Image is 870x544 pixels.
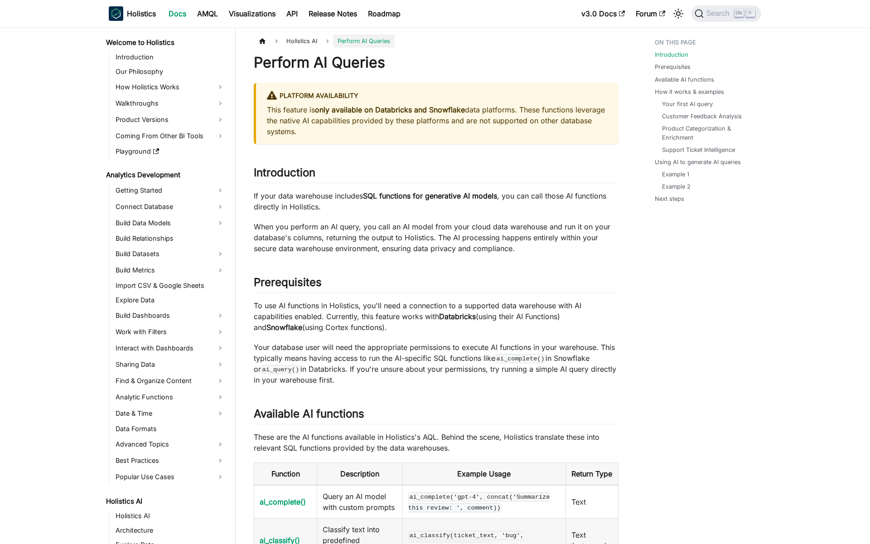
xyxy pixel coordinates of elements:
button: Search (Ctrl+K) [691,5,761,22]
a: Import CSV & Google Sheets [113,279,227,292]
a: AMQL [192,6,223,21]
a: Support Ticket Intelligence [662,146,735,154]
p: Your database user will need the appropriate permissions to execute AI functions in your warehous... [254,342,619,385]
a: Build Datasets [113,247,227,261]
nav: Breadcrumbs [254,34,619,48]
strong: Databricks [439,312,476,321]
a: Introduction [113,51,227,63]
a: Coming From Other BI Tools [113,129,227,143]
a: v3.0 Docs [576,6,630,21]
strong: Snowflake [266,323,302,332]
a: Build Dashboards [113,308,227,323]
p: To use AI functions in Holistics, you'll need a connection to a supported data warehouse with AI ... [254,300,619,333]
a: Sharing Data [113,357,227,372]
a: Welcome to Holistics [103,36,227,49]
strong: SQL functions for generative AI models [363,191,497,200]
a: Customer Feedback Analysis [662,112,742,121]
a: Example 2 [662,182,691,191]
button: Switch between dark and light mode (currently light mode) [671,6,686,21]
a: Example 1 [662,170,689,179]
a: Build Metrics [113,263,227,277]
a: Walkthroughs [113,96,227,111]
a: How it works & examples [655,87,724,96]
th: Example Usage [402,463,565,486]
th: Return Type [565,463,618,486]
a: Build Relationships [113,232,227,245]
h2: Introduction [254,166,619,183]
div: Platform Availability [267,90,608,102]
a: Prerequisites [655,63,691,71]
a: Best Practices [113,453,227,468]
a: HolisticsHolistics [109,6,156,21]
h1: Perform AI Queries [254,53,619,72]
a: Analytic Functions [113,390,227,404]
a: Your first AI query [662,100,713,108]
nav: Docs sidebar [100,27,236,544]
a: Connect Database [113,199,227,214]
a: Product Categorization & Enrichment [662,124,752,141]
a: Date & Time [113,406,227,421]
a: Home page [254,34,271,48]
a: How Holistics Works [113,80,227,94]
a: Data Formats [113,423,227,435]
a: Analytics Development [103,169,227,181]
code: ai_query() [261,365,300,374]
a: API [281,6,303,21]
h2: Prerequisites [254,276,619,293]
a: Popular Use Cases [113,470,227,484]
a: Playground [113,145,227,158]
a: Visualizations [223,6,281,21]
a: Using AI to generate AI queries [655,158,741,166]
b: Holistics [127,8,156,19]
span: Holistics AI [282,34,322,48]
a: Our Philosophy [113,65,227,78]
td: Text [565,485,618,519]
th: Description [317,463,403,486]
a: Roadmap [362,6,406,21]
a: Build Data Models [113,216,227,230]
kbd: K [746,9,755,17]
a: Introduction [655,50,688,59]
a: Docs [163,6,192,21]
th: Function [254,463,317,486]
a: Release Notes [303,6,362,21]
a: Available AI functions [655,75,714,84]
code: ai_complete() [495,354,546,363]
a: Next steps [655,194,684,203]
a: Advanced Topics [113,437,227,452]
span: Search [704,10,735,18]
strong: only available on Databricks and Snowflake [315,105,465,114]
a: Getting Started [113,183,227,198]
a: Architecture [113,524,227,537]
span: Perform AI Queries [333,34,395,48]
a: Holistics AI [113,510,227,522]
p: When you perform an AI query, you call an AI model from your cloud data warehouse and run it on y... [254,221,619,254]
h2: Available AI functions [254,407,619,424]
a: Interact with Dashboards [113,341,227,355]
p: These are the AI functions available in Holistics's AQL. Behind the scene, Holistics translate th... [254,432,619,453]
a: Explore Data [113,294,227,306]
a: Forum [630,6,671,21]
a: Product Versions [113,112,227,127]
img: Holistics [109,6,123,21]
a: Find & Organize Content [113,374,227,388]
a: ai_complete() [260,497,306,506]
p: If your data warehouse includes , you can call those AI functions directly in Holistics. [254,190,619,212]
td: Query an AI model with custom prompts [317,485,403,519]
a: Holistics AI [103,495,227,508]
a: Work with Filters [113,325,227,339]
code: ai_complete('gpt-4', concat('Summarize this review: ', comment)) [408,492,550,512]
p: This feature is data platforms. These functions leverage the native AI capabilities provided by t... [267,104,608,137]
